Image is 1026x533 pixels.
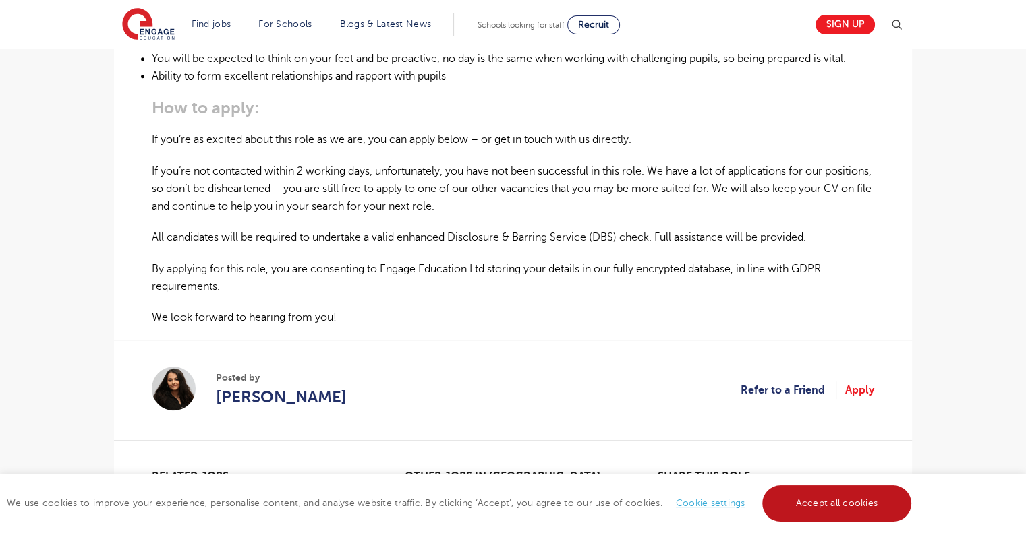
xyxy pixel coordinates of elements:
a: For Schools [258,19,312,29]
a: Find jobs [192,19,231,29]
h2: Other jobs in [GEOGRAPHIC_DATA] [405,470,621,483]
a: [PERSON_NAME] [216,385,347,409]
a: Sign up [816,15,875,34]
span: Posted by [216,371,347,385]
p: If you’re not contacted within 2 working days, unfortunately, you have not been successful in thi... [152,162,874,216]
span: Recruit [578,20,609,30]
a: Blogs & Latest News [340,19,432,29]
span: We use cookies to improve your experience, personalise content, and analyse website traffic. By c... [7,498,915,508]
a: Recruit [567,15,620,34]
p: All candidates will be required to undertake a valid enhanced Disclosure & Barring Service (DBS) ... [152,228,874,246]
a: Apply [845,381,874,399]
h2: Related jobs [152,470,368,483]
span: Schools looking for staff [478,20,565,30]
h2: Share this role [658,470,874,490]
p: We look forward to hearing from you! [152,309,874,326]
li: You will be expected to think on your feet and be proactive, no day is the same when working with... [152,50,874,67]
p: If you’re as excited about this role as we are, you can apply below – or get in touch with us dir... [152,131,874,148]
a: Refer to a Friend [741,381,836,399]
img: Engage Education [122,8,175,42]
li: Ability to form excellent relationships and rapport with pupils [152,67,874,85]
a: Accept all cookies [762,485,912,522]
h3: How to apply: [152,98,874,117]
a: Cookie settings [676,498,745,508]
p: By applying for this role, you are consenting to Engage Education Ltd storing your details in our... [152,260,874,296]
